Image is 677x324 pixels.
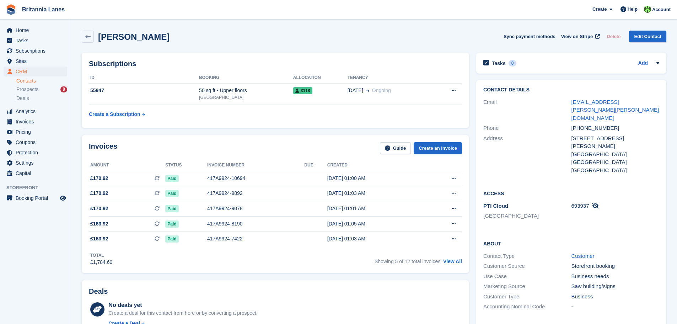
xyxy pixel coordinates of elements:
a: Create an Invoice [414,142,462,154]
span: Help [628,6,638,13]
div: 417A9924-9078 [207,205,304,212]
span: Showing 5 of 12 total invoices [375,259,440,264]
div: No deals yet [108,301,257,309]
a: Deals [16,95,67,102]
div: [STREET_ADDRESS][PERSON_NAME] [571,134,659,150]
div: Address [483,134,571,175]
span: Paid [165,175,178,182]
h2: Access [483,190,659,197]
a: menu [4,67,67,76]
span: Ongoing [372,87,391,93]
div: [GEOGRAPHIC_DATA] [199,94,293,101]
div: 417A9924-8190 [207,220,304,228]
div: [DATE] 01:03 AM [327,190,424,197]
span: 693937 [571,203,589,209]
a: menu [4,46,67,56]
a: Contacts [16,78,67,84]
a: menu [4,127,67,137]
a: Edit Contact [629,31,666,42]
span: CRM [16,67,58,76]
div: [GEOGRAPHIC_DATA] [571,158,659,166]
div: 417A9924-10694 [207,175,304,182]
span: Pricing [16,127,58,137]
div: [DATE] 01:03 AM [327,235,424,243]
div: Accounting Nominal Code [483,303,571,311]
span: Invoices [16,117,58,127]
a: Preview store [59,194,67,202]
a: menu [4,148,67,158]
div: Customer Source [483,262,571,270]
span: [DATE] [348,87,363,94]
a: Customer [571,253,595,259]
span: Sites [16,56,58,66]
th: Created [327,160,424,171]
span: £163.92 [90,235,108,243]
span: Account [652,6,671,13]
h2: Contact Details [483,87,659,93]
th: Invoice number [207,160,304,171]
div: [DATE] 01:05 AM [327,220,424,228]
div: Business [571,293,659,301]
th: Booking [199,72,293,84]
span: Prospects [16,86,38,93]
span: 3118 [293,87,312,94]
a: menu [4,117,67,127]
th: Tenancy [348,72,433,84]
div: [PHONE_NUMBER] [571,124,659,132]
span: Settings [16,158,58,168]
th: ID [89,72,199,84]
a: menu [4,137,67,147]
div: Total [90,252,112,259]
div: - [571,303,659,311]
img: Robert Parr [644,6,651,13]
a: menu [4,158,67,168]
div: 50 sq ft - Upper floors [199,87,293,94]
div: [DATE] 01:01 AM [327,205,424,212]
a: Britannia Lanes [19,4,68,15]
div: 417A9924-7422 [207,235,304,243]
a: menu [4,168,67,178]
span: Protection [16,148,58,158]
span: Home [16,25,58,35]
span: Capital [16,168,58,178]
div: [GEOGRAPHIC_DATA] [571,150,659,159]
span: £163.92 [90,220,108,228]
div: Storefront booking [571,262,659,270]
h2: Subscriptions [89,60,462,68]
div: Create a Subscription [89,111,140,118]
div: Email [483,98,571,122]
span: Storefront [6,184,71,191]
a: [EMAIL_ADDRESS][PERSON_NAME][PERSON_NAME][DOMAIN_NAME] [571,99,659,121]
a: Create a Subscription [89,108,145,121]
span: £170.92 [90,190,108,197]
a: menu [4,193,67,203]
div: 417A9924-9892 [207,190,304,197]
div: Marketing Source [483,282,571,291]
span: Booking Portal [16,193,58,203]
a: menu [4,25,67,35]
h2: [PERSON_NAME] [98,32,170,42]
button: Delete [604,31,623,42]
div: £1,784.60 [90,259,112,266]
span: Paid [165,235,178,243]
div: Use Case [483,272,571,281]
span: Create [592,6,607,13]
span: Subscriptions [16,46,58,56]
div: 55947 [89,87,199,94]
div: Contact Type [483,252,571,260]
span: Deals [16,95,29,102]
a: Prospects 8 [16,86,67,93]
span: Tasks [16,36,58,46]
a: Guide [380,142,411,154]
a: Add [638,59,648,68]
img: stora-icon-8386f47178a22dfd0bd8f6a31ec36ba5ce8667c1dd55bd0f319d3a0aa187defe.svg [6,4,16,15]
a: menu [4,106,67,116]
div: 0 [509,60,517,67]
span: PTI Cloud [483,203,508,209]
a: menu [4,56,67,66]
th: Due [304,160,327,171]
a: View on Stripe [558,31,601,42]
span: Coupons [16,137,58,147]
span: £170.92 [90,205,108,212]
div: [DATE] 01:00 AM [327,175,424,182]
